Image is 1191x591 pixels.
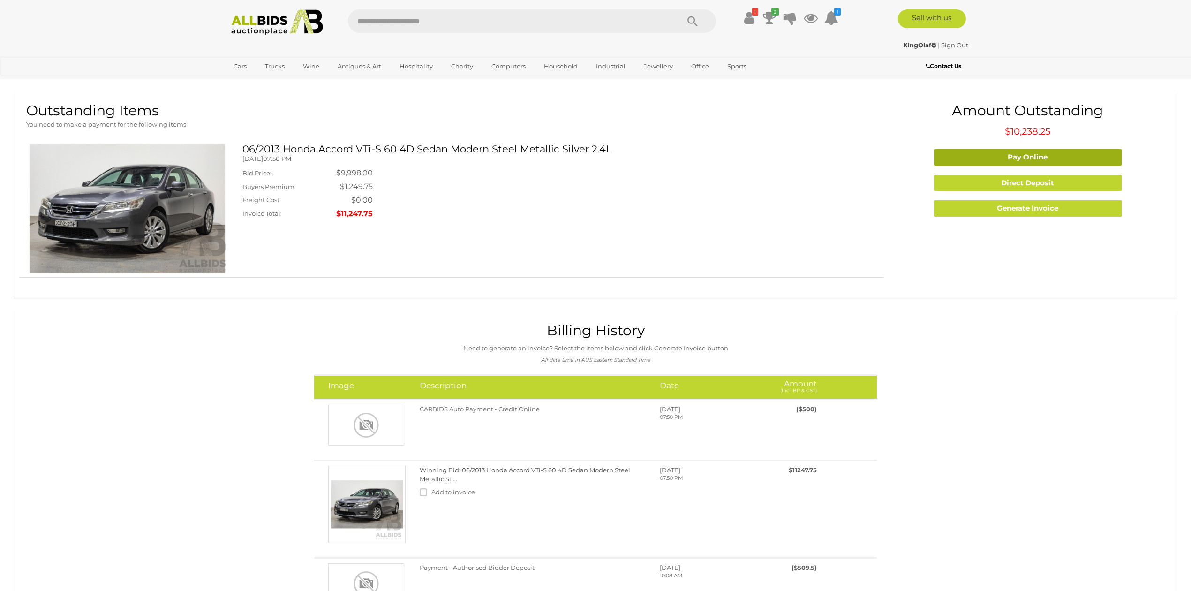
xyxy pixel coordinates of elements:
[780,387,817,394] small: (Incl. BP & GST)
[26,323,1165,338] h1: Billing History
[420,381,646,390] h4: Description
[660,405,680,413] span: [DATE]
[934,175,1122,191] a: Direct Deposit
[541,357,650,363] i: All date time in AUS Eastern Standard Time
[934,149,1122,166] a: Pay Online
[789,466,817,474] span: $11247.75
[762,381,817,393] h4: Amount
[420,564,535,571] span: Payment - Authorised Bidder Deposit
[26,119,877,130] p: You need to make a payment for the following items
[242,207,336,221] td: Invoice Total:
[660,381,748,390] h4: Date
[242,155,877,162] h5: [DATE]
[420,466,630,483] a: Winning Bid: 06/2013 Honda Accord VTi-S 60 4D Sedan Modern Steel Metallic Sil...
[903,41,938,49] a: KingOlaf
[336,194,373,207] td: $0.00
[824,9,838,26] a: 1
[660,572,748,580] p: 10:08 AM
[332,59,387,74] a: Antiques & Art
[903,41,936,49] strong: KingOlaf
[227,74,306,90] a: [GEOGRAPHIC_DATA]
[26,103,877,118] h1: Outstanding Items
[393,59,439,74] a: Hospitality
[328,466,406,543] img: Winning Bid: 06/2013 Honda Accord VTi-S 60 4D Sedan Modern Steel Metallic Sil...
[669,9,716,33] button: Search
[834,8,841,16] i: 1
[336,207,373,221] td: $11,247.75
[297,59,325,74] a: Wine
[762,9,776,26] a: 2
[771,8,779,16] i: 2
[328,405,404,446] img: CARBIDS Auto Payment - Credit Online
[742,9,756,26] a: !
[926,62,961,69] b: Contact Us
[721,59,753,74] a: Sports
[660,564,680,571] span: [DATE]
[796,405,817,413] span: ($500)
[242,144,877,154] h3: 06/2013 Honda Accord VTi-S 60 4D Sedan Modern Steel Metallic Silver 2.4L
[660,466,680,474] span: [DATE]
[1005,126,1050,137] span: $10,238.25
[328,381,406,390] h4: Image
[898,9,966,28] a: Sell with us
[660,475,748,482] p: 07:50 PM
[26,343,1165,354] p: Need to generate an invoice? Select the items below and click Generate Invoice button
[926,61,964,71] a: Contact Us
[938,41,940,49] span: |
[660,414,748,421] p: 07:50 PM
[752,8,758,16] i: !
[242,167,336,180] td: Bid Price:
[336,167,373,180] td: $9,998.00
[242,180,336,194] td: Buyers Premium:
[934,200,1122,217] a: Generate Invoice
[431,488,475,496] span: Add to invoice
[445,59,479,74] a: Charity
[336,180,373,194] td: $1,249.75
[242,194,336,207] td: Freight Cost:
[227,59,253,74] a: Cars
[685,59,715,74] a: Office
[891,103,1165,118] h1: Amount Outstanding
[226,9,328,35] img: Allbids.com.au
[791,564,817,571] span: ($509.5)
[538,59,584,74] a: Household
[638,59,679,74] a: Jewellery
[420,405,540,413] span: CARBIDS Auto Payment - Credit Online
[263,155,291,162] span: 07:50 PM
[941,41,968,49] a: Sign Out
[485,59,532,74] a: Computers
[590,59,632,74] a: Industrial
[259,59,291,74] a: Trucks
